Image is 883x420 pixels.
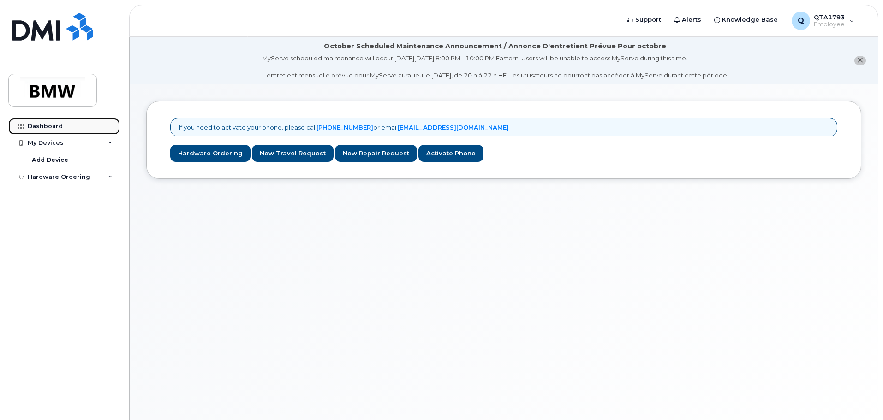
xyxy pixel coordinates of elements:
a: Activate Phone [418,145,483,162]
a: [PHONE_NUMBER] [316,124,373,131]
a: [EMAIL_ADDRESS][DOMAIN_NAME] [398,124,509,131]
iframe: Messenger Launcher [843,380,876,413]
button: close notification [854,56,866,65]
div: MyServe scheduled maintenance will occur [DATE][DATE] 8:00 PM - 10:00 PM Eastern. Users will be u... [262,54,728,80]
div: October Scheduled Maintenance Announcement / Annonce D'entretient Prévue Pour octobre [324,41,666,51]
p: If you need to activate your phone, please call or email [179,123,509,132]
a: New Travel Request [252,145,334,162]
a: New Repair Request [335,145,417,162]
a: Hardware Ordering [170,145,251,162]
